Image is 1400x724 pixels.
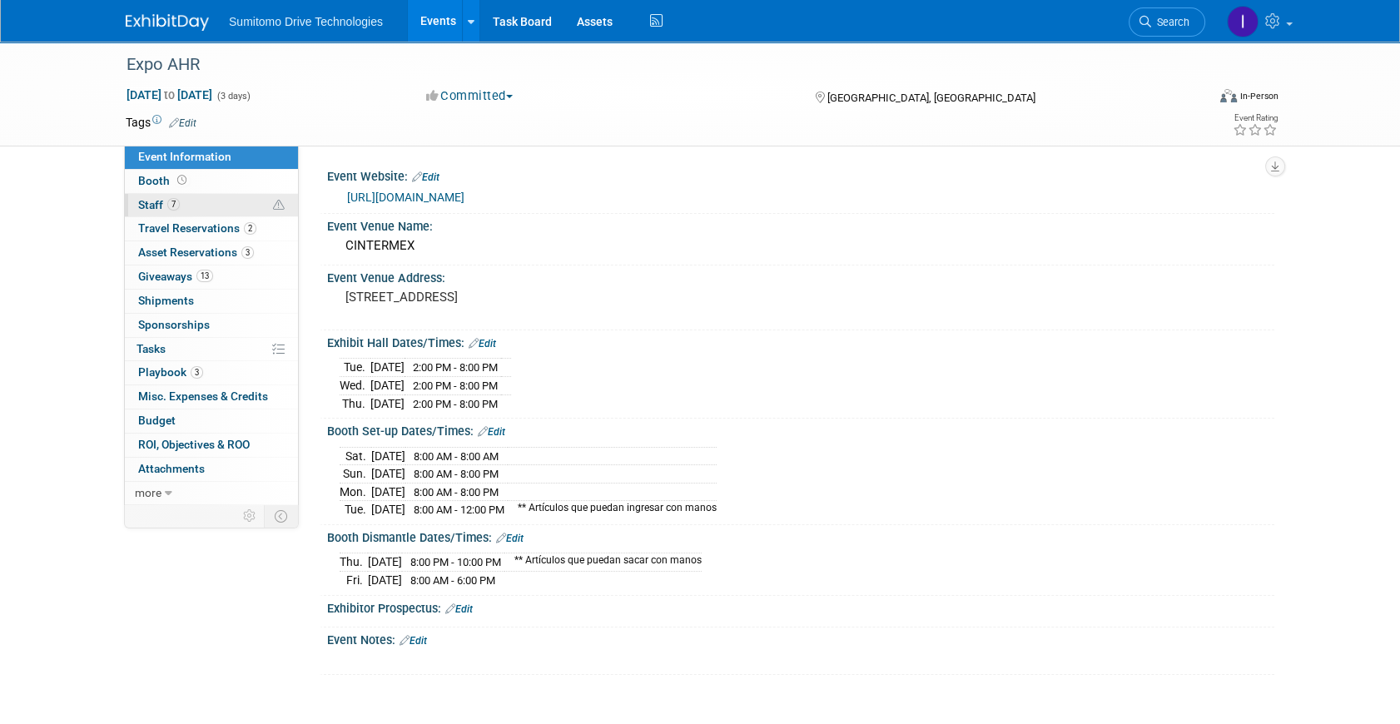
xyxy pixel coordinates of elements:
span: Event Information [138,150,231,163]
a: ROI, Objectives & ROO [125,434,298,457]
div: Event Website: [327,164,1274,186]
div: Event Venue Address: [327,265,1274,286]
span: Misc. Expenses & Credits [138,389,268,403]
div: Exhibit Hall Dates/Times: [327,330,1274,352]
span: 3 [241,246,254,259]
span: Search [1151,16,1189,28]
td: Tue. [340,359,370,377]
span: 8:00 AM - 6:00 PM [410,574,495,587]
span: 8:00 AM - 8:00 PM [414,486,499,498]
span: Travel Reservations [138,221,256,235]
span: Potential Scheduling Conflict -- at least one attendee is tagged in another overlapping event. [273,198,285,213]
td: [DATE] [370,377,405,395]
div: CINTERMEX [340,233,1262,259]
a: Staff7 [125,194,298,217]
span: Booth [138,174,190,187]
span: Sponsorships [138,318,210,331]
a: Misc. Expenses & Credits [125,385,298,409]
div: Expo AHR [121,50,1180,80]
span: Attachments [138,462,205,475]
a: Edit [496,533,524,544]
span: Budget [138,414,176,427]
span: Tasks [137,342,166,355]
a: Edit [169,117,196,129]
a: Edit [478,426,505,438]
span: Shipments [138,294,194,307]
div: Event Venue Name: [327,214,1274,235]
a: Booth [125,170,298,193]
a: Edit [412,171,439,183]
div: In-Person [1239,90,1278,102]
span: 8:00 AM - 8:00 AM [414,450,499,463]
td: Wed. [340,377,370,395]
td: Sun. [340,465,371,483]
div: Event Notes: [327,627,1274,649]
span: 8:00 PM - 10:00 PM [410,556,501,568]
a: Giveaways13 [125,265,298,289]
a: Asset Reservations3 [125,241,298,265]
td: Personalize Event Tab Strip [236,505,265,527]
td: [DATE] [370,359,405,377]
span: 2 [244,222,256,235]
td: Thu. [340,394,370,412]
td: [DATE] [371,447,405,465]
span: 3 [191,366,203,379]
span: Booth not reserved yet [174,174,190,186]
td: ** Artículos que puedan ingresar con manos [508,501,717,518]
td: [DATE] [371,501,405,518]
img: Format-Inperson.png [1220,89,1237,102]
a: [URL][DOMAIN_NAME] [347,191,464,204]
span: 2:00 PM - 8:00 PM [413,398,498,410]
td: [DATE] [370,394,405,412]
a: Tasks [125,338,298,361]
span: 7 [167,198,180,211]
a: Attachments [125,458,298,481]
span: Asset Reservations [138,245,254,259]
span: more [135,486,161,499]
span: 13 [196,270,213,282]
button: Committed [420,87,519,105]
span: Sumitomo Drive Technologies [229,15,383,28]
span: Playbook [138,365,203,379]
span: ROI, Objectives & ROO [138,438,250,451]
a: Edit [445,603,473,615]
a: Travel Reservations2 [125,217,298,241]
span: (3 days) [216,91,251,102]
span: [DATE] [DATE] [126,87,213,102]
a: Event Information [125,146,298,169]
td: [DATE] [371,483,405,501]
td: Tags [126,114,196,131]
img: Iram Rincón [1227,6,1259,37]
span: Staff [138,198,180,211]
span: [GEOGRAPHIC_DATA], [GEOGRAPHIC_DATA] [827,92,1035,104]
td: Sat. [340,447,371,465]
td: ** Artículos que puedan sacar con manos [504,553,702,572]
td: [DATE] [368,553,402,572]
a: Sponsorships [125,314,298,337]
span: to [161,88,177,102]
td: Thu. [340,553,368,572]
a: Budget [125,409,298,433]
a: Edit [400,635,427,647]
div: Event Rating [1233,114,1278,122]
a: Shipments [125,290,298,313]
a: Playbook3 [125,361,298,384]
div: Booth Dismantle Dates/Times: [327,525,1274,547]
td: Fri. [340,572,368,589]
a: Edit [469,338,496,350]
td: [DATE] [368,572,402,589]
span: 8:00 AM - 12:00 PM [414,503,504,516]
td: Mon. [340,483,371,501]
div: Event Format [1107,87,1278,112]
td: Toggle Event Tabs [265,505,299,527]
a: more [125,482,298,505]
img: ExhibitDay [126,14,209,31]
td: [DATE] [371,465,405,483]
span: 8:00 AM - 8:00 PM [414,468,499,480]
span: 2:00 PM - 8:00 PM [413,361,498,374]
span: 2:00 PM - 8:00 PM [413,379,498,392]
td: Tue. [340,501,371,518]
a: Search [1129,7,1205,37]
span: Giveaways [138,270,213,283]
div: Exhibitor Prospectus: [327,596,1274,617]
